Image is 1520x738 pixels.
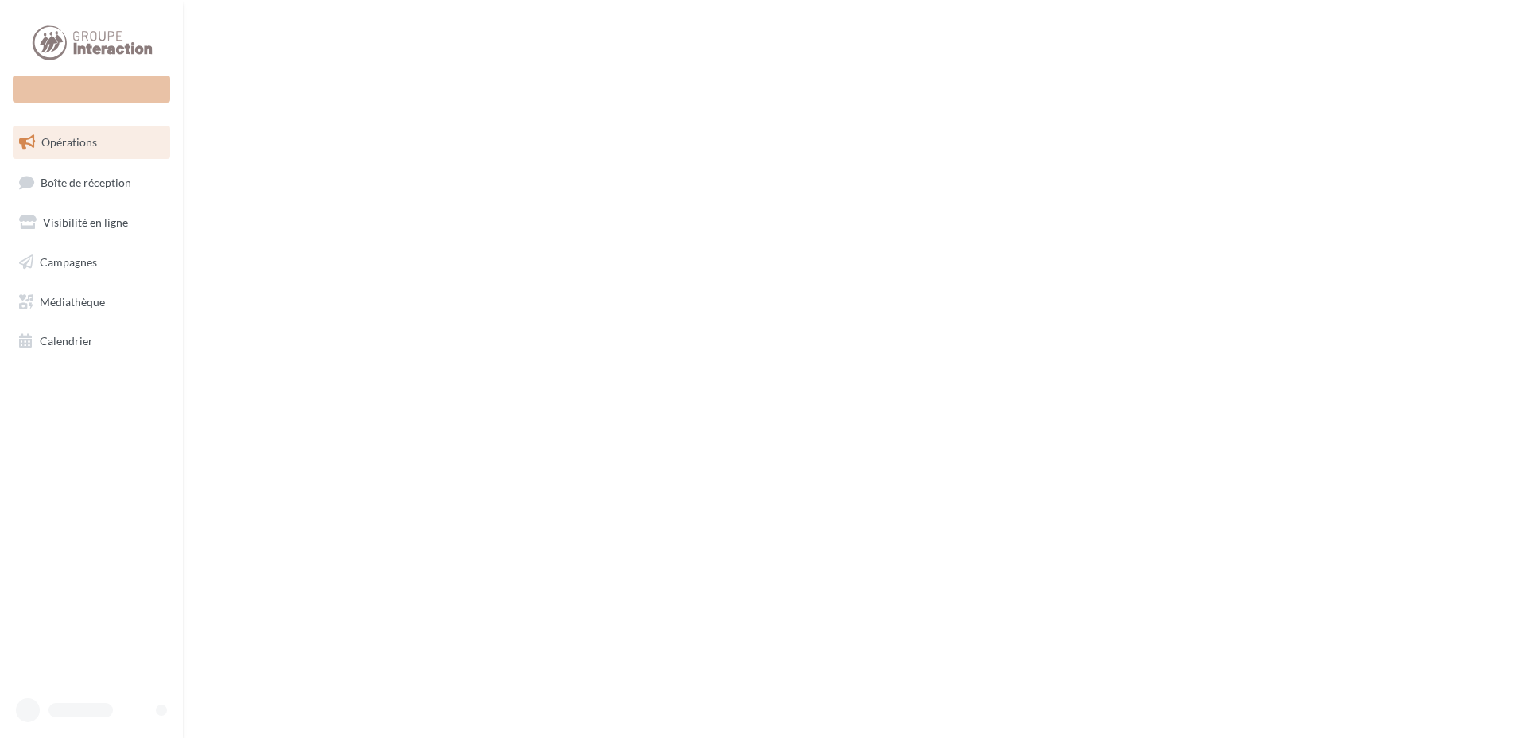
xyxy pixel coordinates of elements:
[10,285,173,319] a: Médiathèque
[40,294,105,308] span: Médiathèque
[41,135,97,149] span: Opérations
[10,126,173,159] a: Opérations
[10,324,173,358] a: Calendrier
[10,206,173,239] a: Visibilité en ligne
[43,216,128,229] span: Visibilité en ligne
[13,76,170,103] div: Nouvelle campagne
[41,175,131,188] span: Boîte de réception
[40,255,97,269] span: Campagnes
[10,165,173,200] a: Boîte de réception
[10,246,173,279] a: Campagnes
[40,334,93,348] span: Calendrier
